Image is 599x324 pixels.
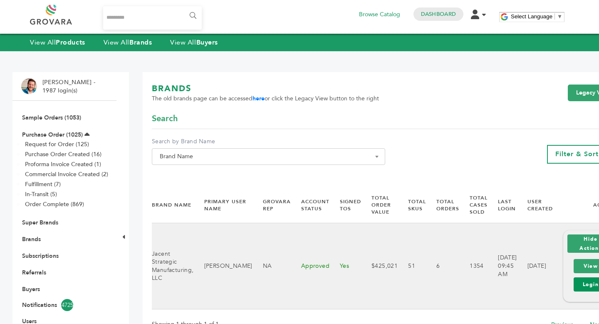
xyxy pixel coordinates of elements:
[459,223,488,309] td: 1354
[488,187,517,223] th: Last Login
[421,10,456,18] a: Dashboard
[25,150,101,158] a: Purchase Order Created (16)
[194,187,252,223] th: Primary User Name
[329,223,361,309] td: Yes
[252,187,291,223] th: Grovara Rep
[22,235,41,243] a: Brands
[61,299,73,311] span: 4725
[152,83,379,95] h1: BRANDS
[359,10,400,19] a: Browse Catalog
[156,151,381,162] span: Brand Name
[361,187,398,223] th: Total Order Value
[25,180,61,188] a: Fulfillment (7)
[152,113,178,125] span: Search
[22,299,107,311] a: Notifications4725
[104,38,152,47] a: View AllBrands
[22,219,58,227] a: Super Brands
[196,38,218,47] strong: Buyers
[30,38,85,47] a: View AllProducts
[426,223,459,309] td: 6
[511,13,552,20] span: Select Language
[555,150,599,159] span: Filter & Sort
[517,187,553,223] th: User Created
[152,187,194,223] th: Brand Name
[517,223,553,309] td: [DATE]
[22,252,59,260] a: Subscriptions
[22,114,81,122] a: Sample Orders (1053)
[25,160,101,168] a: Proforma Invoice Created (1)
[170,38,218,47] a: View AllBuyers
[291,223,329,309] td: Approved
[557,13,562,20] span: ▼
[511,13,562,20] a: Select Language​
[152,95,379,103] span: The old brands page can be accessed or click the Legacy View button to the right
[22,131,83,139] a: Purchase Order (1025)
[152,223,194,309] td: Jacent Strategic Manufacturing, LLC
[291,187,329,223] th: Account Status
[459,187,488,223] th: Total Cases Sold
[488,223,517,309] td: [DATE] 09:45 AM
[103,6,202,30] input: Search...
[25,190,57,198] a: In-Transit (5)
[361,223,398,309] td: $425,021
[56,38,85,47] strong: Products
[25,200,84,208] a: Order Complete (869)
[252,223,291,309] td: NA
[129,38,152,47] strong: Brands
[398,223,426,309] td: 51
[22,285,40,293] a: Buyers
[329,187,361,223] th: Signed TOS
[252,95,265,102] a: here
[25,170,108,178] a: Commercial Invoice Created (2)
[25,140,89,148] a: Request for Order (125)
[398,187,426,223] th: Total SKUs
[194,223,252,309] td: [PERSON_NAME]
[426,187,459,223] th: Total Orders
[152,148,385,165] span: Brand Name
[42,78,97,95] li: [PERSON_NAME] - 1987 login(s)
[152,137,385,146] label: Search by Brand Name
[22,269,46,277] a: Referrals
